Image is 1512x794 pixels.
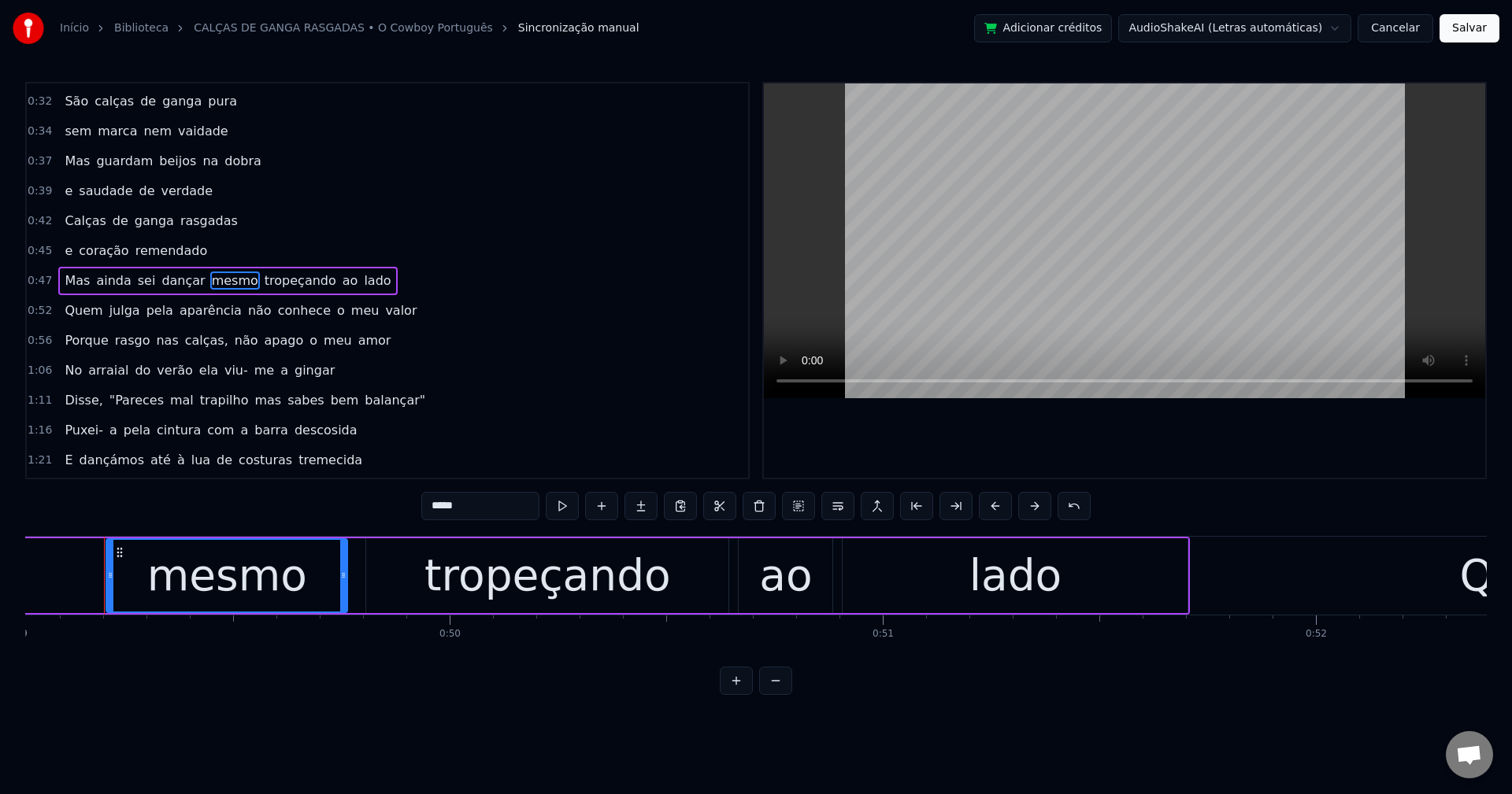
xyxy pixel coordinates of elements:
span: ela [198,361,220,379]
span: ganga [161,92,203,110]
img: youka [13,13,44,44]
span: saudade [77,182,134,200]
span: viu- [223,361,250,379]
span: de [111,212,130,230]
span: barra [253,421,290,439]
span: 0:34 [28,124,52,139]
span: coração [77,242,130,260]
span: São [63,92,90,110]
span: meu [322,331,354,349]
span: 1:06 [28,363,52,379]
span: trapilho [198,391,250,409]
div: 0:49 [6,628,28,641]
span: 1:21 [28,452,52,468]
span: a [279,361,290,379]
span: valor [384,301,418,319]
a: Open chat [1446,731,1493,778]
div: mesmo [147,543,307,608]
span: não [233,331,260,349]
span: balançar" [363,391,427,409]
span: à [176,451,187,469]
span: amor [357,331,393,349]
span: verdade [160,182,215,200]
div: 0:52 [1306,628,1327,641]
span: "Pareces [108,391,165,409]
span: pela [122,421,152,439]
span: a [108,421,119,439]
span: me [253,361,276,379]
span: calças [93,92,135,110]
span: sei [136,271,157,290]
span: guardam [94,152,154,170]
div: ao [759,543,812,608]
span: pura [206,92,239,110]
a: Início [60,20,89,36]
span: ganga [133,212,176,230]
span: 0:39 [28,183,52,199]
a: CALÇAS DE GANGA RASGADAS • O Cowboy Português [194,20,493,36]
span: e [63,242,74,260]
span: No [63,361,83,379]
span: calças, [183,331,230,349]
span: meu [350,301,381,319]
span: Puxei- [63,421,105,439]
span: a [239,421,250,439]
span: mal [169,391,195,409]
div: 0:50 [439,628,461,641]
span: lado [362,271,392,290]
nav: breadcrumb [60,20,639,36]
span: costuras [237,451,294,469]
span: sem [63,122,93,140]
span: lua [190,451,212,469]
span: vaidade [176,122,230,140]
span: marca [96,122,139,140]
a: Biblioteca [114,20,169,36]
span: arraial [87,361,130,379]
span: verão [155,361,194,379]
span: sabes [286,391,325,409]
span: 0:56 [28,333,52,349]
span: beijos [157,152,198,170]
span: na [201,152,220,170]
span: cintura [155,421,202,439]
span: pela [145,301,175,319]
span: tremecida [297,451,364,469]
span: conhece [276,301,332,319]
span: dançar [160,271,206,290]
span: do [133,361,152,379]
span: descosida [293,421,359,439]
span: rasgo [113,331,152,349]
span: 0:42 [28,213,52,229]
span: E [63,451,74,469]
span: Sincronização manual [518,20,639,36]
span: 1:11 [28,393,52,408]
span: com [206,421,235,439]
span: dançámos [78,451,146,469]
span: aparência [178,301,243,319]
span: 0:32 [28,94,52,109]
span: 1:16 [28,423,52,438]
span: apago [263,331,306,349]
span: bem [329,391,361,409]
span: ao [341,271,360,290]
span: Calças [63,212,107,230]
span: ainda [94,271,132,290]
span: Disse, [63,391,104,409]
span: não [246,301,273,319]
span: de [139,92,157,110]
span: Mas [63,271,91,290]
span: 0:45 [28,243,52,259]
span: mesmo [210,271,260,290]
span: remendado [134,242,209,260]
div: 0:51 [873,628,894,641]
span: Quem [63,301,104,319]
span: o [335,301,346,319]
span: rasgadas [179,212,239,230]
span: gingar [293,361,336,379]
span: até [149,451,172,469]
span: nas [154,331,180,349]
div: tropeçando [424,543,671,608]
button: Salvar [1440,14,1499,42]
span: nem [142,122,173,140]
span: Mas [63,152,91,170]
